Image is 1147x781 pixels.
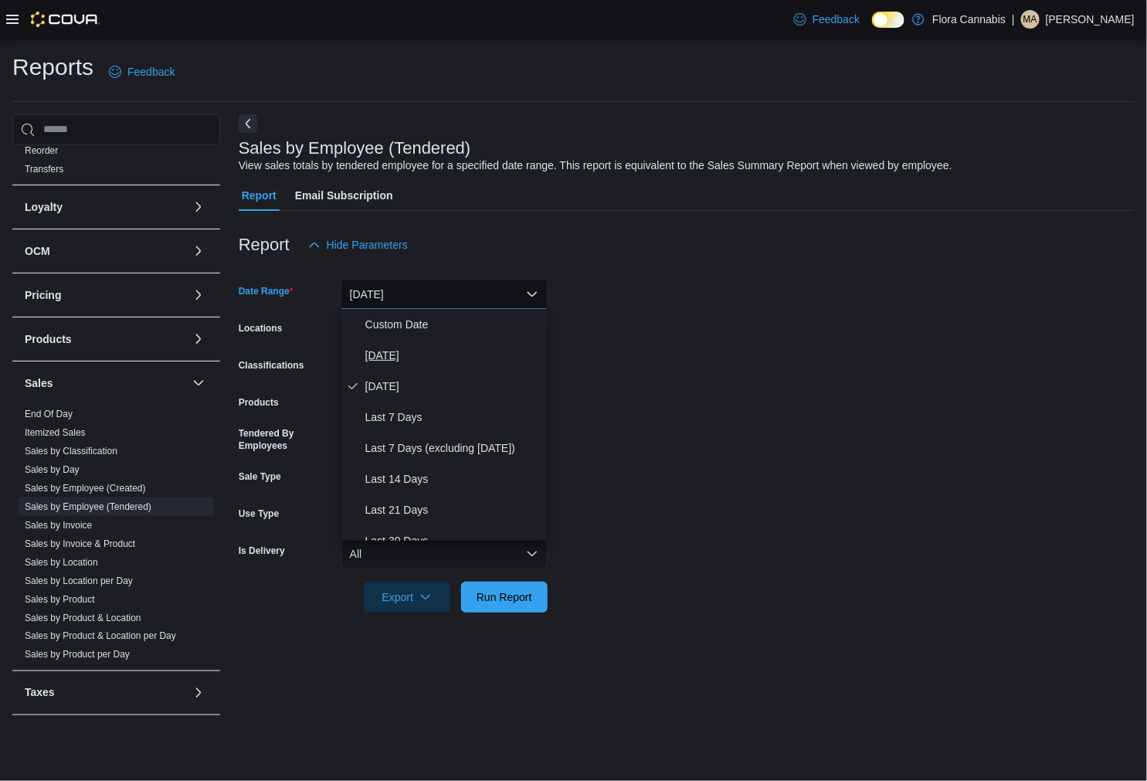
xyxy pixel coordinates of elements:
h3: Report [239,236,290,254]
a: Sales by Product [25,594,95,605]
span: Run Report [477,589,532,605]
span: End Of Day [25,408,73,420]
h3: Taxes [25,685,55,701]
span: Sales by Location [25,556,98,569]
span: [DATE] [365,346,541,365]
label: Classifications [239,359,304,372]
h3: Sales by Employee (Tendered) [239,139,471,158]
span: Last 30 Days [365,531,541,550]
a: Sales by Day [25,464,80,475]
a: End Of Day [25,409,73,419]
button: [DATE] [341,279,548,310]
label: Sale Type [239,470,281,483]
span: Sales by Product per Day [25,649,130,661]
span: Report [242,180,277,211]
span: Last 14 Days [365,470,541,488]
a: Sales by Product & Location per Day [25,631,176,642]
span: Sales by Product & Location [25,612,141,624]
span: Email Subscription [295,180,393,211]
a: Feedback [788,4,866,35]
div: Miguel Ambrosio [1021,10,1040,29]
a: Itemized Sales [25,427,86,438]
a: Sales by Product & Location [25,613,141,623]
a: Sales by Employee (Created) [25,483,146,494]
button: Run Report [461,582,548,613]
img: Cova [31,12,100,27]
div: View sales totals by tendered employee for a specified date range. This report is equivalent to t... [239,158,952,174]
button: Products [25,331,186,347]
span: Reorder [25,144,58,157]
h1: Reports [12,52,93,83]
h3: Sales [25,375,53,391]
a: Sales by Invoice [25,520,92,531]
button: Products [189,330,208,348]
label: Tendered By Employees [239,427,334,452]
span: [DATE] [365,377,541,396]
button: Export [364,582,450,613]
span: Last 7 Days (excluding [DATE]) [365,439,541,457]
button: Taxes [25,685,186,701]
button: OCM [25,243,186,259]
a: Sales by Location [25,557,98,568]
span: Custom Date [365,315,541,334]
span: Last 21 Days [365,501,541,519]
span: Sales by Location per Day [25,575,133,587]
a: Sales by Location per Day [25,576,133,586]
label: Is Delivery [239,545,285,557]
button: Loyalty [25,199,186,215]
h3: Pricing [25,287,61,303]
h3: Products [25,331,72,347]
span: Last 7 Days [365,408,541,426]
button: Taxes [189,684,208,702]
label: Products [239,396,279,409]
span: Dark Mode [872,28,873,29]
div: Sales [12,405,220,671]
label: Locations [239,322,283,334]
button: Pricing [25,287,186,303]
button: Sales [189,374,208,392]
span: Sales by Invoice & Product [25,538,135,550]
span: Sales by Employee (Tendered) [25,501,151,513]
span: Transfers [25,163,63,175]
a: Feedback [103,56,181,87]
span: Export [373,582,441,613]
h3: Loyalty [25,199,63,215]
a: Sales by Product per Day [25,650,130,660]
button: Pricing [189,286,208,304]
button: Loyalty [189,198,208,216]
input: Dark Mode [872,12,904,28]
span: MA [1023,10,1037,29]
label: Use Type [239,508,279,520]
span: Sales by Employee (Created) [25,482,146,494]
button: Next [239,114,257,133]
label: Date Range [239,285,294,297]
span: Feedback [127,64,175,80]
p: Flora Cannabis [932,10,1006,29]
a: Sales by Classification [25,446,117,457]
span: Sales by Product & Location per Day [25,630,176,643]
div: Select listbox [341,309,548,541]
p: | [1012,10,1015,29]
span: Hide Parameters [327,237,408,253]
a: Reorder [25,145,58,156]
span: Feedback [813,12,860,27]
button: OCM [189,242,208,260]
a: Sales by Employee (Tendered) [25,501,151,512]
button: All [341,538,548,569]
button: Hide Parameters [302,229,414,260]
h3: OCM [25,243,50,259]
span: Sales by Product [25,593,95,606]
a: Sales by Invoice & Product [25,538,135,549]
span: Itemized Sales [25,426,86,439]
p: [PERSON_NAME] [1046,10,1135,29]
span: Sales by Day [25,464,80,476]
button: Sales [25,375,186,391]
a: Transfers [25,164,63,175]
span: Sales by Invoice [25,519,92,531]
span: Sales by Classification [25,445,117,457]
